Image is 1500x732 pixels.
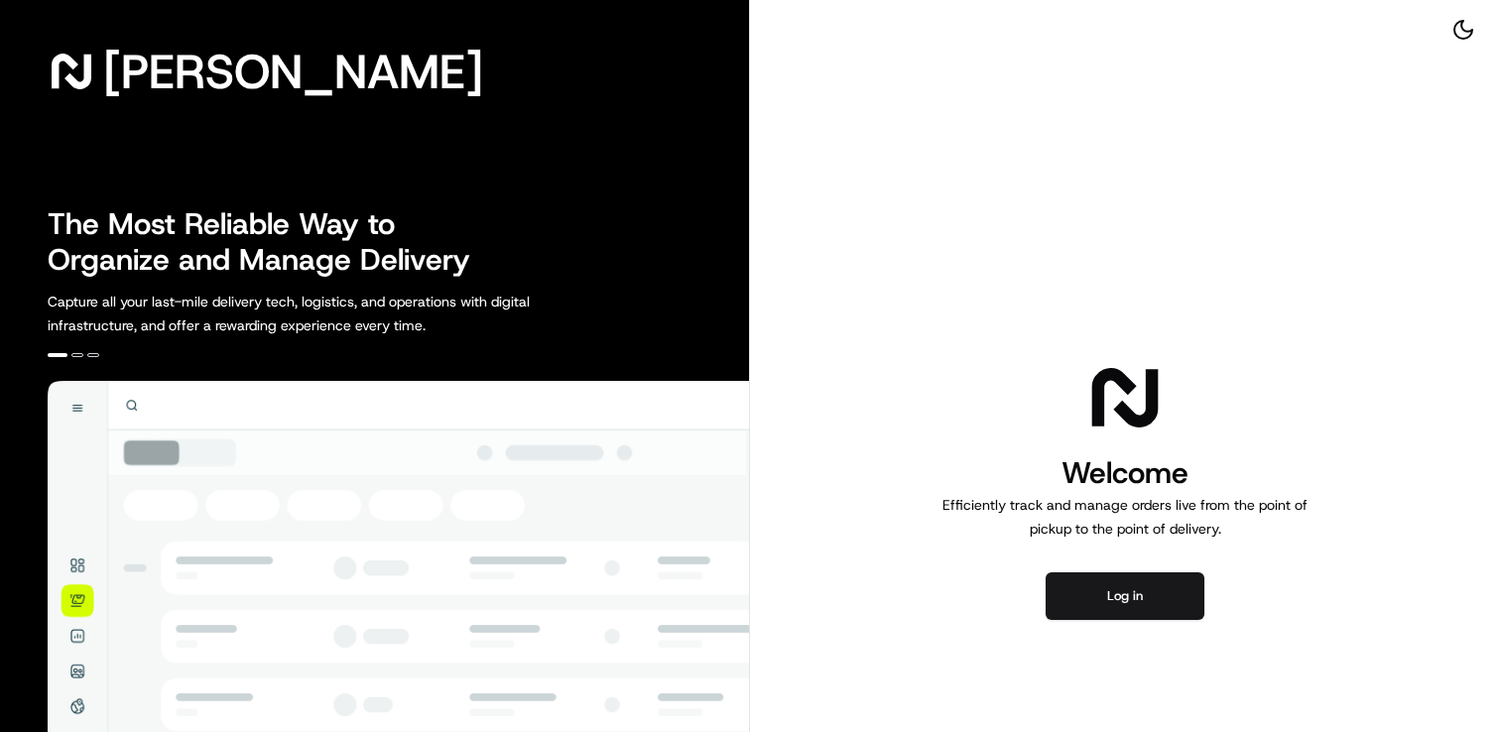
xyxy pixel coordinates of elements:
span: [PERSON_NAME] [103,52,483,91]
p: Capture all your last-mile delivery tech, logistics, and operations with digital infrastructure, ... [48,290,619,337]
button: Log in [1046,572,1204,620]
h1: Welcome [935,453,1315,493]
p: Efficiently track and manage orders live from the point of pickup to the point of delivery. [935,493,1315,541]
h2: The Most Reliable Way to Organize and Manage Delivery [48,206,492,278]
